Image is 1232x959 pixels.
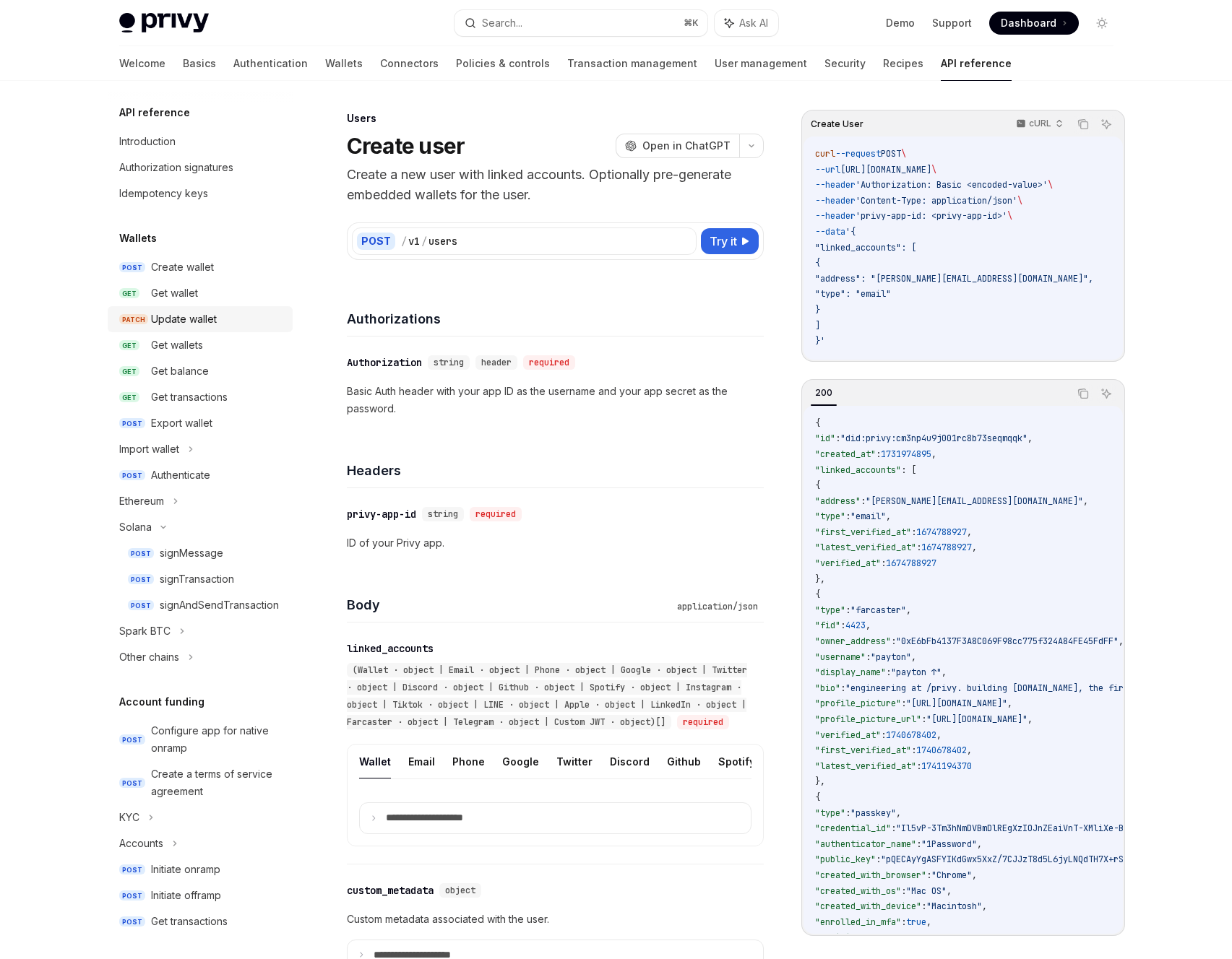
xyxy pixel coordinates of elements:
[119,864,145,875] span: POST
[1007,698,1012,709] span: ,
[926,869,931,881] span: :
[931,164,936,175] span: \
[119,809,139,826] div: KYC
[886,557,936,569] span: 1674788927
[347,883,434,898] div: custom_metadata
[434,357,464,368] span: string
[701,228,759,254] button: Try it
[160,570,234,588] div: signTransaction
[815,807,845,819] span: "type"
[815,557,881,569] span: "verified_at"
[982,901,987,912] span: ,
[881,448,931,460] span: 1731974895
[871,651,911,663] span: "payton"
[901,885,906,897] span: :
[119,470,145,481] span: POST
[901,148,906,160] span: \
[901,464,916,476] span: : [
[567,46,697,81] a: Transaction management
[151,887,221,904] div: Initiate offramp
[502,745,539,778] button: Google
[119,314,148,325] span: PATCH
[616,134,739,158] button: Open in ChatGPT
[906,604,911,616] span: ,
[357,233,395,250] div: POST
[151,861,220,878] div: Initiate onramp
[119,104,190,121] h5: API reference
[119,230,157,247] h5: Wallets
[128,548,154,559] span: POST
[428,508,458,520] span: string
[815,901,921,912] span: "created_with_device"
[452,745,485,778] button: Phone
[151,363,209,380] div: Get balance
[815,417,820,429] span: {
[456,46,550,81] a: Policies & controls
[947,885,952,897] span: ,
[119,518,152,536] div: Solana
[931,869,972,881] span: "Chrome"
[936,729,942,741] span: ,
[840,620,845,631] span: :
[972,542,977,553] span: ,
[347,595,671,615] h4: Body
[916,526,967,538] span: 1674788927
[891,823,896,834] span: :
[815,745,911,756] span: "first_verified_at"
[1119,635,1124,647] span: ,
[815,620,840,631] span: "fid"
[160,544,223,562] div: signMessage
[1097,115,1116,134] button: Ask AI
[128,600,154,611] span: POST
[886,729,936,741] span: 1740678402
[1028,433,1033,444] span: ,
[815,932,881,943] span: "verified_at"
[815,729,881,741] span: "verified_at"
[815,304,820,316] span: }
[886,932,936,943] span: 1741194420
[911,526,916,538] span: :
[936,932,942,943] span: ,
[455,10,707,36] button: Search...⌘K
[1083,495,1088,507] span: ,
[1017,195,1022,207] span: \
[901,916,906,928] span: :
[108,155,293,181] a: Authorization signatures
[151,337,203,354] div: Get wallets
[119,890,145,901] span: POST
[850,807,896,819] span: "passkey"
[151,389,228,406] div: Get transactions
[815,635,891,647] span: "owner_address"
[911,651,916,663] span: ,
[119,288,139,299] span: GET
[815,776,825,787] span: },
[1029,118,1051,129] p: cURL
[119,133,176,150] div: Introduction
[119,392,139,403] span: GET
[916,838,921,850] span: :
[815,651,866,663] span: "username"
[151,415,212,432] div: Export wallet
[881,932,886,943] span: :
[108,882,293,908] a: POSTInitiate offramp
[815,320,820,331] span: ]
[815,242,916,253] span: "linked_accounts": [
[408,745,435,778] button: Email
[119,916,145,927] span: POST
[815,698,901,709] span: "profile_picture"
[835,148,881,160] span: --request
[815,869,926,881] span: "created_with_browser"
[119,734,145,745] span: POST
[710,233,737,250] span: Try it
[119,340,139,351] span: GET
[881,729,886,741] span: :
[856,210,1007,222] span: 'privy-app-id: <privy-app-id>'
[119,262,145,273] span: POST
[715,46,807,81] a: User management
[815,164,840,175] span: --url
[815,335,825,347] span: }'
[119,46,165,81] a: Welcome
[815,791,820,803] span: {
[815,210,856,222] span: --header
[347,641,434,656] div: linked_accounts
